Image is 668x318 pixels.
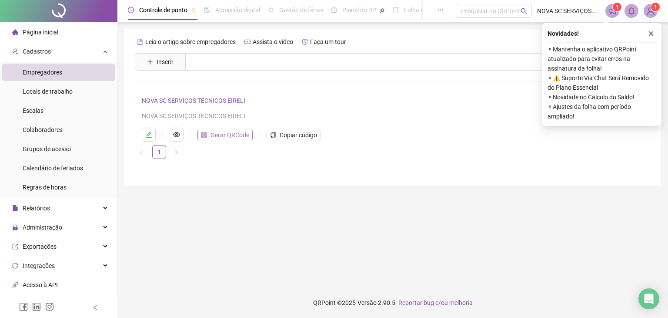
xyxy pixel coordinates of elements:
[651,3,660,11] sup: Atualize o seu contato no menu Meus Dados
[23,145,71,152] span: Grupos de acesso
[137,39,143,45] span: file-text
[548,92,656,102] span: ⚬ Novidade no Cálculo do Saldo!
[142,97,245,104] a: NOVA SC SERVIÇOS TECNICOS EIRELI
[267,130,321,140] button: Copiar código
[145,38,236,45] span: Leia o artigo sobre empregadores
[404,7,460,14] span: Folha de pagamento
[279,7,323,14] span: Gestão de férias
[644,4,657,17] img: 30038
[19,302,28,311] span: facebook
[12,244,18,250] span: export
[23,29,58,36] span: Página inicial
[117,288,668,318] footer: QRPoint © 2025 - 2.90.5 -
[45,302,54,311] span: instagram
[608,7,616,15] span: notification
[173,131,180,138] span: eye
[12,282,18,288] span: api
[23,243,57,250] span: Exportações
[135,145,149,159] li: Página anterior
[147,59,153,65] span: plus
[393,7,399,13] span: book
[548,102,656,121] span: ⚬ Ajustes da folha com período ampliado!
[23,262,55,269] span: Integrações
[170,145,184,159] button: right
[280,130,317,140] span: Copiar código
[380,8,385,13] span: pushpin
[23,126,63,133] span: Colaboradores
[270,132,276,138] span: copy
[139,150,144,155] span: left
[268,7,274,13] span: sun
[398,299,473,306] span: Reportar bug e/ou melhoria
[654,4,657,10] span: 1
[357,299,377,306] span: Versão
[628,7,635,15] span: bell
[23,69,62,76] span: Empregadores
[139,7,187,14] span: Controle de ponto
[201,132,207,138] span: qrcode
[648,30,654,37] span: close
[537,6,600,16] span: NOVA SC SERVIÇOS TECNICOS EIRELI
[152,145,166,159] li: 1
[253,38,293,45] span: Assista o vídeo
[438,7,444,13] span: ellipsis
[12,205,18,211] span: file
[23,165,83,172] span: Calendário de feriados
[170,145,184,159] li: Próxima página
[521,8,527,14] span: search
[12,263,18,269] span: sync
[135,145,149,159] button: left
[174,150,179,155] span: right
[32,302,41,311] span: linkedin
[548,29,579,38] span: Novidades !
[310,38,346,45] span: Faça um tour
[23,88,73,95] span: Locais de trabalho
[616,4,619,10] span: 1
[145,131,152,138] span: edit
[331,7,337,13] span: dashboard
[12,29,18,35] span: home
[23,107,43,114] span: Escalas
[23,48,51,55] span: Cadastros
[128,7,134,13] span: clock-circle
[244,39,250,45] span: youtube
[215,7,260,14] span: Admissão digital
[92,304,98,311] span: left
[12,48,18,54] span: user-add
[140,55,180,69] button: Inserir
[342,7,376,14] span: Painel do DP
[197,130,253,140] button: Gerar QRCode
[23,205,50,212] span: Relatórios
[548,44,656,73] span: ⚬ Mantenha o aplicativo QRPoint atualizado para evitar erros na assinatura da folha!
[142,111,607,121] div: NOVA SC SERVIÇOS TECNICOS EIRELI
[638,288,659,309] div: Open Intercom Messenger
[613,3,621,11] sup: 1
[204,7,210,13] span: file-done
[153,145,166,159] a: 1
[302,39,308,45] span: history
[23,184,67,191] span: Regras de horas
[548,73,656,92] span: ⚬ ⚠️ Suporte Via Chat Será Removido do Plano Essencial
[210,130,249,140] span: Gerar QRCode
[157,57,174,67] span: Inserir
[23,224,62,231] span: Administração
[191,8,196,13] span: pushpin
[12,224,18,230] span: lock
[23,281,58,288] span: Acesso à API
